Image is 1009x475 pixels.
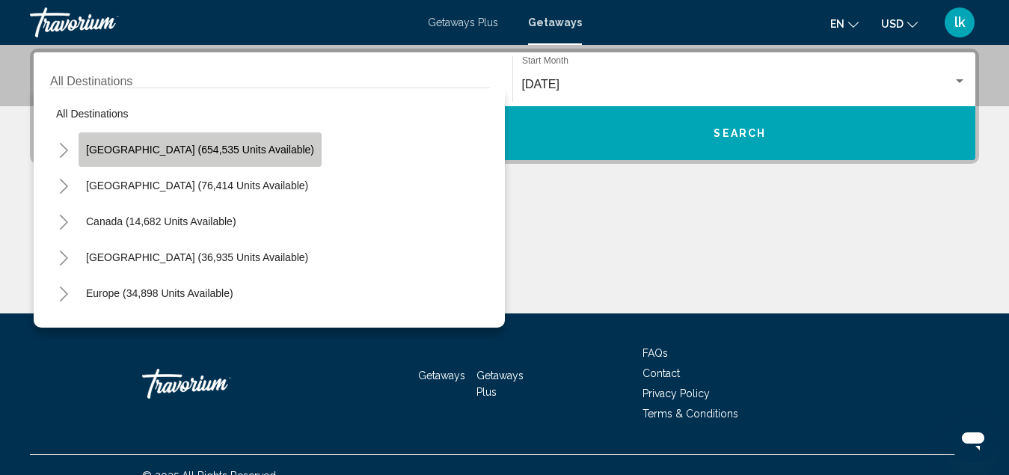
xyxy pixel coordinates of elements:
button: All destinations [49,96,490,131]
span: USD [881,18,904,30]
a: Privacy Policy [642,387,710,399]
a: Getaways Plus [428,16,498,28]
span: All destinations [56,108,129,120]
a: Getaways [418,370,465,381]
a: Getaways Plus [476,370,524,398]
button: Canada (14,682 units available) [79,204,244,239]
button: Europe (34,898 units available) [79,276,241,310]
button: Toggle Europe (34,898 units available) [49,278,79,308]
button: Toggle United States (654,535 units available) [49,135,79,165]
button: Search [505,106,976,160]
span: [DATE] [522,78,559,91]
span: [GEOGRAPHIC_DATA] (654,535 units available) [86,144,314,156]
button: Toggle Canada (14,682 units available) [49,206,79,236]
button: Change language [830,13,859,34]
div: Search widget [34,52,975,160]
a: Contact [642,367,680,379]
span: [GEOGRAPHIC_DATA] (76,414 units available) [86,180,308,191]
button: [GEOGRAPHIC_DATA] (76,414 units available) [79,168,316,203]
button: Toggle Australia (2,996 units available) [49,314,79,344]
span: Canada (14,682 units available) [86,215,236,227]
a: FAQs [642,347,668,359]
a: Travorium [142,361,292,406]
span: lk [954,15,966,30]
button: [GEOGRAPHIC_DATA] (36,935 units available) [79,240,316,275]
button: [GEOGRAPHIC_DATA] (654,535 units available) [79,132,322,167]
button: Change currency [881,13,918,34]
a: Travorium [30,7,413,37]
button: Toggle Caribbean & Atlantic Islands (36,935 units available) [49,242,79,272]
span: Europe (34,898 units available) [86,287,233,299]
button: Australia (2,996 units available) [79,312,242,346]
iframe: Button to launch messaging window [949,415,997,463]
span: Search [714,128,766,140]
span: [GEOGRAPHIC_DATA] (36,935 units available) [86,251,308,263]
a: Getaways [528,16,582,28]
button: Toggle Mexico (76,414 units available) [49,171,79,200]
a: Terms & Conditions [642,408,738,420]
button: User Menu [940,7,979,38]
span: en [830,18,844,30]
